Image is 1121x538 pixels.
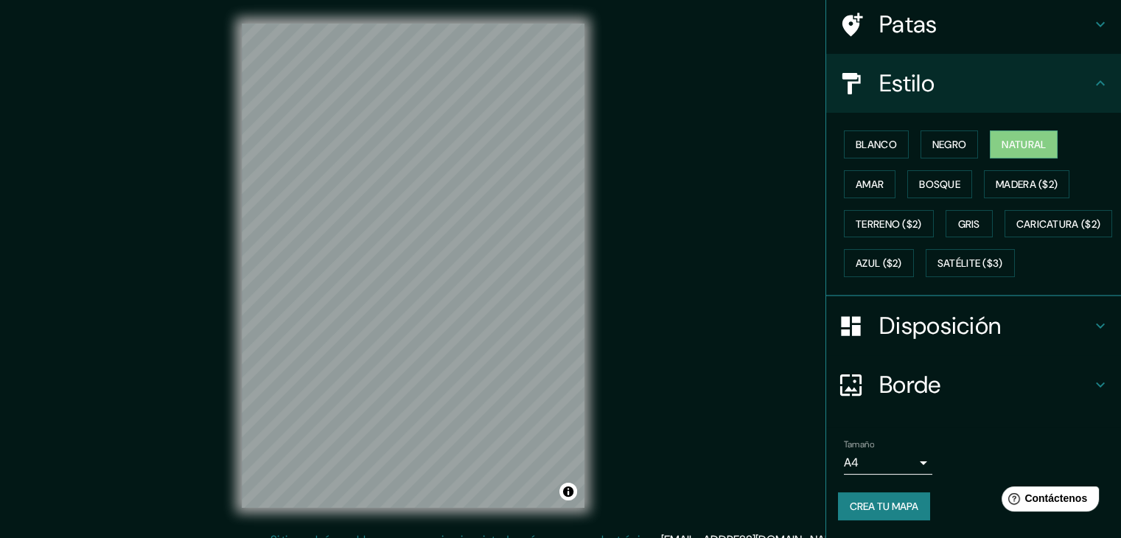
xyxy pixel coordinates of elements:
font: Borde [879,369,941,400]
div: A4 [844,451,932,475]
font: Natural [1002,138,1046,151]
font: Patas [879,9,937,40]
div: Disposición [826,296,1121,355]
button: Azul ($2) [844,249,914,277]
button: Caricatura ($2) [1005,210,1113,238]
button: Bosque [907,170,972,198]
button: Terreno ($2) [844,210,934,238]
font: Estilo [879,68,935,99]
font: Terreno ($2) [856,217,922,231]
font: Satélite ($3) [937,257,1003,270]
font: Caricatura ($2) [1016,217,1101,231]
font: Negro [932,138,967,151]
div: Estilo [826,54,1121,113]
font: Tamaño [844,439,874,450]
button: Crea tu mapa [838,492,930,520]
font: A4 [844,455,859,470]
canvas: Mapa [242,24,584,508]
font: Azul ($2) [856,257,902,270]
button: Madera ($2) [984,170,1069,198]
iframe: Lanzador de widgets de ayuda [990,481,1105,522]
button: Amar [844,170,895,198]
font: Amar [856,178,884,191]
button: Blanco [844,130,909,158]
button: Activar o desactivar atribución [559,483,577,500]
font: Blanco [856,138,897,151]
div: Borde [826,355,1121,414]
font: Madera ($2) [996,178,1058,191]
font: Bosque [919,178,960,191]
font: Disposición [879,310,1001,341]
button: Negro [921,130,979,158]
button: Natural [990,130,1058,158]
button: Gris [946,210,993,238]
button: Satélite ($3) [926,249,1015,277]
font: Gris [958,217,980,231]
font: Crea tu mapa [850,500,918,513]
